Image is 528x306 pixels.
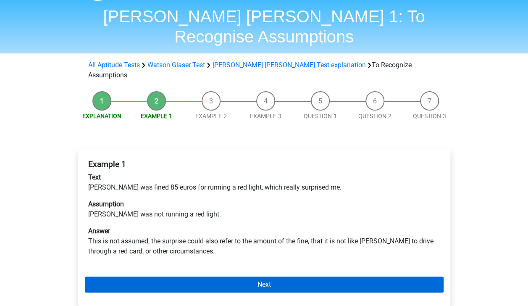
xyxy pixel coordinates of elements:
a: Example 3 [250,113,281,119]
p: [PERSON_NAME] was fined 85 euros for running a red light, which really surprised me. [88,172,440,193]
h1: [PERSON_NAME] [PERSON_NAME] 1: To Recognise Assumptions [71,6,457,47]
a: [PERSON_NAME] [PERSON_NAME] Test explanation [213,61,366,69]
div: To Recognize Assumptions [85,60,444,80]
b: Text [88,173,101,181]
b: Example 1 [88,159,126,169]
p: [PERSON_NAME] was not running a red light. [88,199,440,219]
a: Question 1 [304,113,337,119]
a: Question 2 [358,113,391,119]
a: Explanation [82,113,121,119]
b: Assumption [88,200,124,208]
a: Next [85,277,444,293]
a: Question 3 [413,113,446,119]
b: Answer [88,227,110,235]
a: Example 2 [195,113,227,119]
a: Example 1 [141,113,172,119]
a: All Aptitude Tests [88,61,140,69]
a: Watson Glaser Test [147,61,205,69]
p: This is not assumed, the surprise could also refer to the amount of the fine, that it is not like... [88,226,440,256]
